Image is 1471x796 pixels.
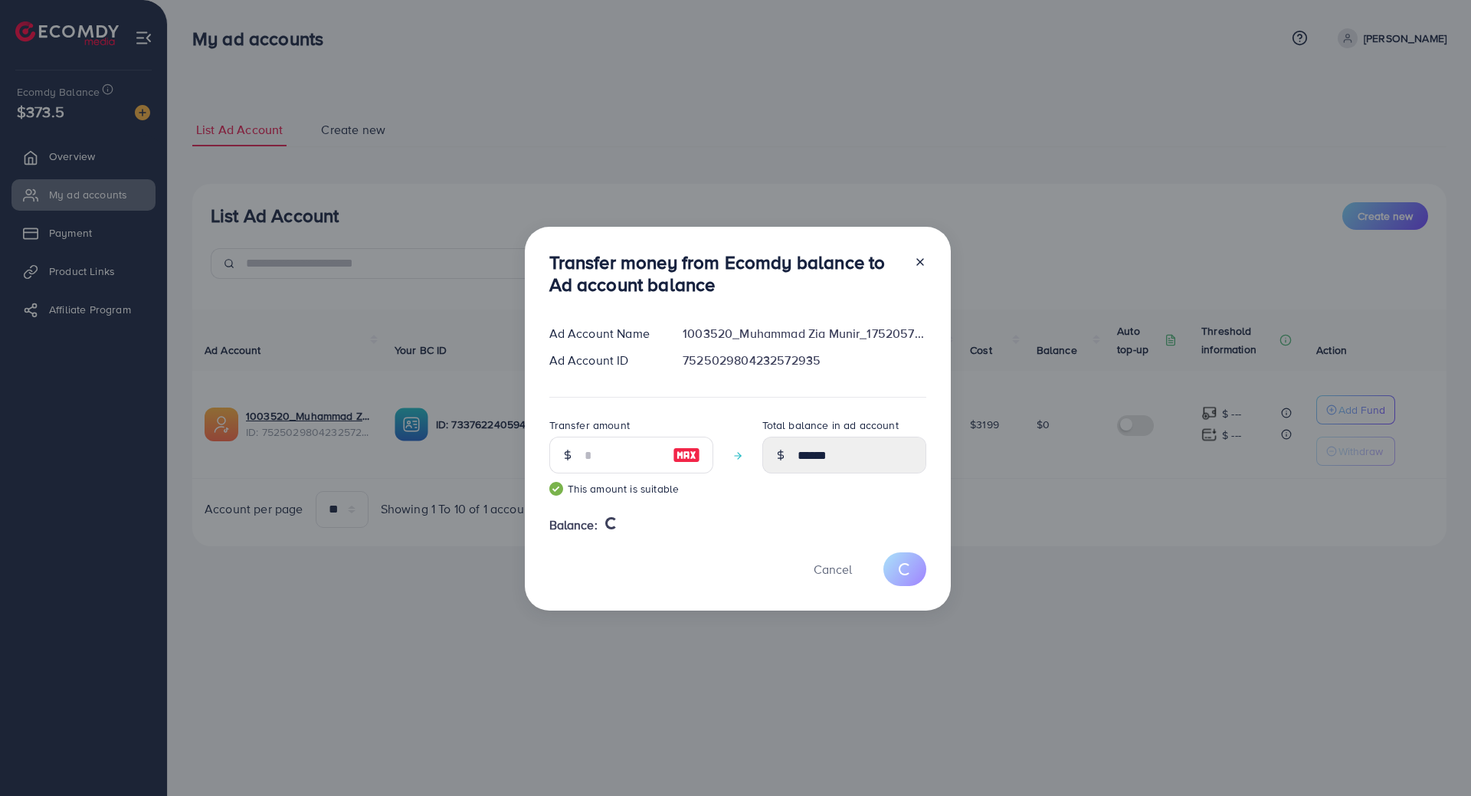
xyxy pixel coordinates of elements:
label: Total balance in ad account [762,418,899,433]
h3: Transfer money from Ecomdy balance to Ad account balance [549,251,902,296]
div: Ad Account ID [537,352,671,369]
div: Ad Account Name [537,325,671,342]
span: Balance: [549,516,598,534]
small: This amount is suitable [549,481,713,496]
div: 7525029804232572935 [670,352,938,369]
img: image [673,446,700,464]
div: 1003520_Muhammad Zia Munir_1752057834951 [670,325,938,342]
button: Cancel [794,552,871,585]
label: Transfer amount [549,418,630,433]
iframe: Chat [1406,727,1460,785]
span: Cancel [814,561,852,578]
img: guide [549,482,563,496]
